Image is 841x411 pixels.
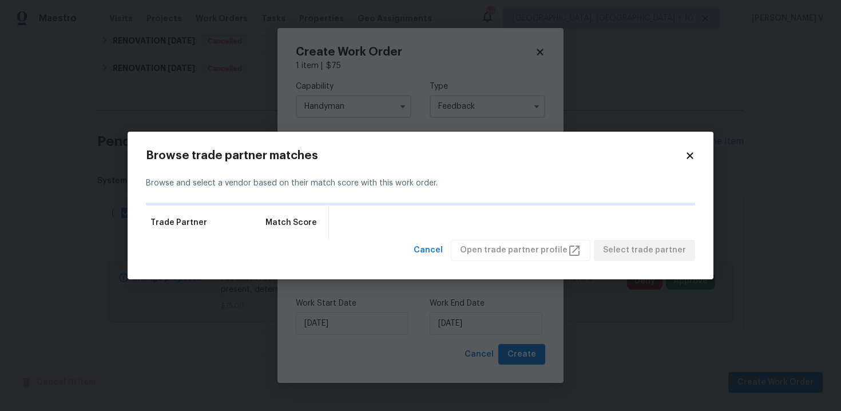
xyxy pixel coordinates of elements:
span: Trade Partner [150,217,207,228]
button: Cancel [409,240,447,261]
span: Cancel [414,243,443,258]
div: Browse and select a vendor based on their match score with this work order. [146,164,695,203]
h2: Browse trade partner matches [146,150,685,161]
span: Match Score [265,217,317,228]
